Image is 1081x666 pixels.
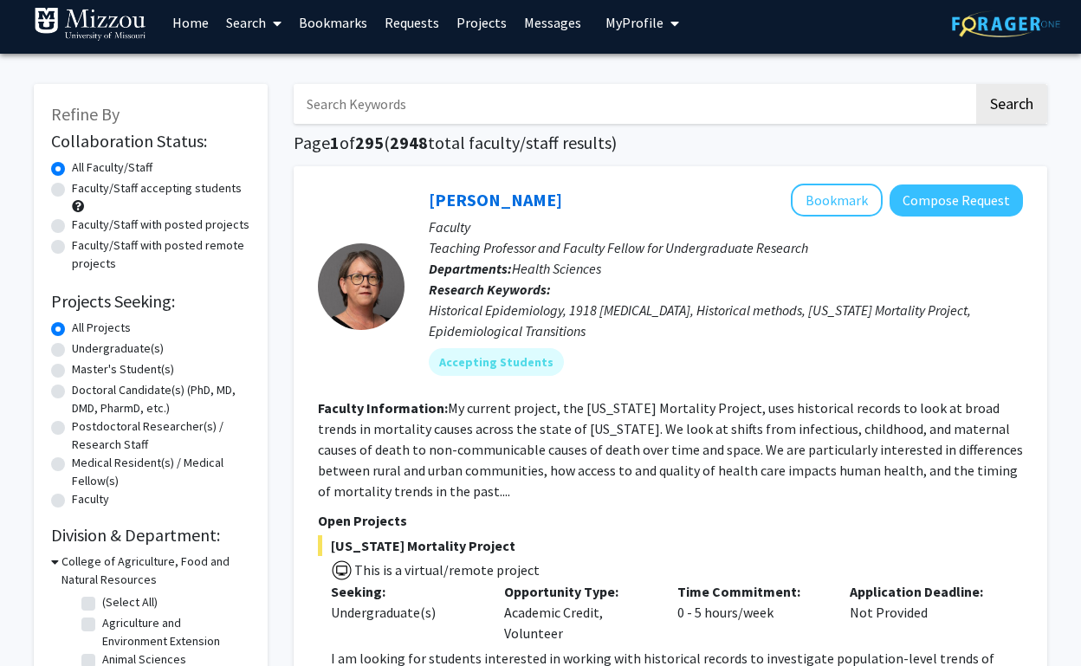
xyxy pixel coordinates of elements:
[72,339,164,358] label: Undergraduate(s)
[61,553,250,589] h3: College of Agriculture, Food and Natural Resources
[51,525,250,546] h2: Division & Department:
[72,158,152,177] label: All Faculty/Staff
[491,581,664,643] div: Academic Credit, Volunteer
[330,132,340,153] span: 1
[318,399,1023,500] fg-read-more: My current project, the [US_STATE] Mortality Project, uses historical records to look at broad tr...
[34,7,146,42] img: University of Missouri Logo
[504,581,651,602] p: Opportunity Type:
[318,399,448,417] b: Faculty Information:
[677,581,825,602] p: Time Commitment:
[429,260,512,277] b: Departments:
[890,184,1023,217] button: Compose Request to Carolyn Orbann
[102,593,158,611] label: (Select All)
[429,281,551,298] b: Research Keywords:
[51,291,250,312] h2: Projects Seeking:
[664,581,838,643] div: 0 - 5 hours/week
[429,300,1023,341] div: Historical Epidemiology, 1918 [MEDICAL_DATA], Historical methods, [US_STATE] Mortality Project, E...
[791,184,883,217] button: Add Carolyn Orbann to Bookmarks
[72,216,249,234] label: Faculty/Staff with posted projects
[331,602,478,623] div: Undergraduate(s)
[72,360,174,378] label: Master's Student(s)
[331,581,478,602] p: Seeking:
[512,260,601,277] span: Health Sciences
[429,189,562,210] a: [PERSON_NAME]
[72,236,250,273] label: Faculty/Staff with posted remote projects
[51,103,120,125] span: Refine By
[102,614,246,650] label: Agriculture and Environment Extension
[976,84,1047,124] button: Search
[429,348,564,376] mat-chip: Accepting Students
[294,84,974,124] input: Search Keywords
[72,417,250,454] label: Postdoctoral Researcher(s) / Research Staff
[605,14,663,31] span: My Profile
[429,237,1023,258] p: Teaching Professor and Faculty Fellow for Undergraduate Research
[51,131,250,152] h2: Collaboration Status:
[72,179,242,197] label: Faculty/Staff accepting students
[318,535,1023,556] span: [US_STATE] Mortality Project
[952,10,1060,37] img: ForagerOne Logo
[72,490,109,508] label: Faculty
[837,581,1010,643] div: Not Provided
[390,132,428,153] span: 2948
[72,381,250,417] label: Doctoral Candidate(s) (PhD, MD, DMD, PharmD, etc.)
[72,319,131,337] label: All Projects
[72,454,250,490] label: Medical Resident(s) / Medical Fellow(s)
[355,132,384,153] span: 295
[13,588,74,653] iframe: Chat
[353,561,540,579] span: This is a virtual/remote project
[294,133,1047,153] h1: Page of ( total faculty/staff results)
[429,217,1023,237] p: Faculty
[850,581,997,602] p: Application Deadline:
[318,510,1023,531] p: Open Projects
